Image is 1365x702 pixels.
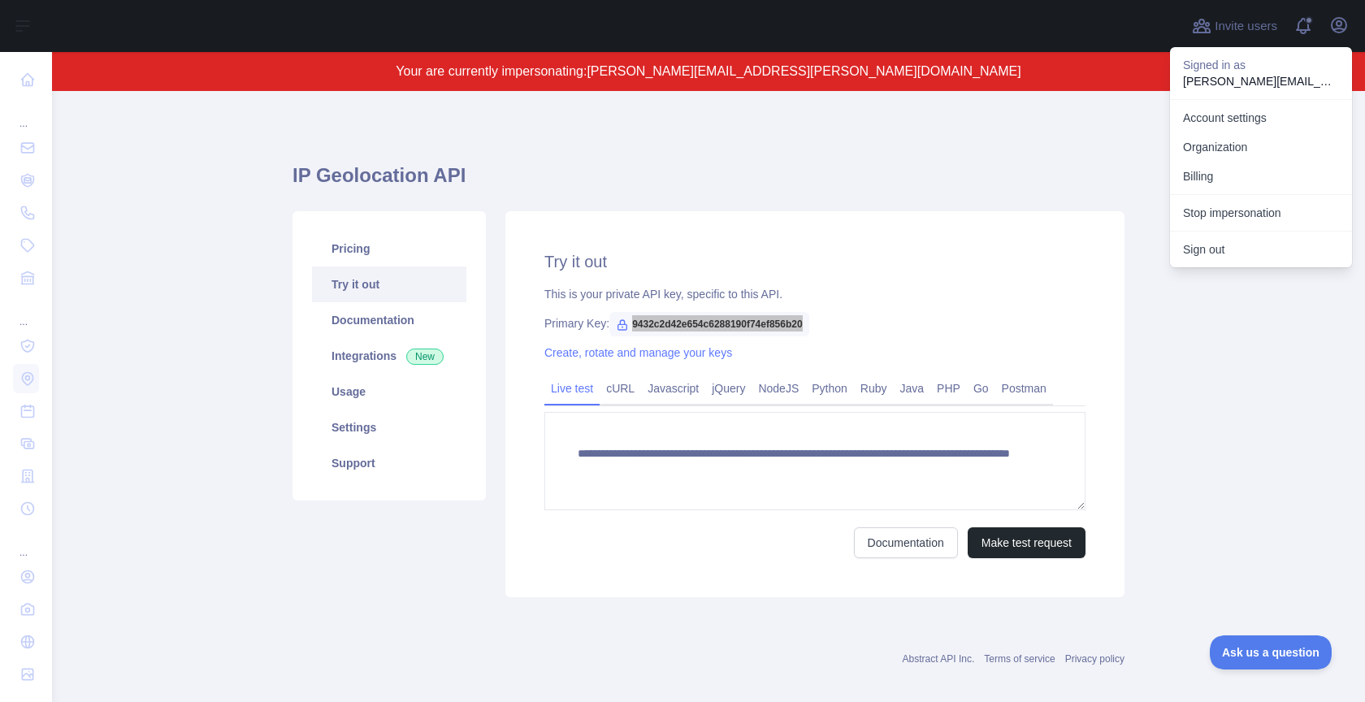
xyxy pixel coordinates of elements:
[587,64,1020,78] span: [PERSON_NAME][EMAIL_ADDRESS][PERSON_NAME][DOMAIN_NAME]
[903,653,975,665] a: Abstract API Inc.
[1189,13,1280,39] button: Invite users
[1170,162,1352,191] button: Billing
[406,349,444,365] span: New
[1170,198,1352,227] button: Stop impersonation
[609,312,809,336] span: 9432c2d42e654c6288190f74ef856b20
[854,375,894,401] a: Ruby
[752,375,805,401] a: NodeJS
[292,162,1124,201] h1: IP Geolocation API
[1065,653,1124,665] a: Privacy policy
[312,266,466,302] a: Try it out
[984,653,1055,665] a: Terms of service
[13,526,39,559] div: ...
[1170,132,1352,162] a: Organization
[641,375,705,401] a: Javascript
[705,375,752,401] a: jQuery
[13,296,39,328] div: ...
[894,375,931,401] a: Java
[854,527,958,558] a: Documentation
[1170,235,1352,264] button: Sign out
[312,231,466,266] a: Pricing
[312,374,466,409] a: Usage
[600,375,641,401] a: cURL
[312,302,466,338] a: Documentation
[13,97,39,130] div: ...
[1210,635,1332,669] iframe: Toggle Customer Support
[1170,103,1352,132] a: Account settings
[396,64,587,78] span: Your are currently impersonating:
[805,375,854,401] a: Python
[967,375,995,401] a: Go
[544,286,1085,302] div: This is your private API key, specific to this API.
[312,409,466,445] a: Settings
[312,445,466,481] a: Support
[544,315,1085,331] div: Primary Key:
[312,338,466,374] a: Integrations New
[1183,73,1339,89] p: [PERSON_NAME][EMAIL_ADDRESS][PERSON_NAME][DOMAIN_NAME]
[968,527,1085,558] button: Make test request
[995,375,1053,401] a: Postman
[544,375,600,401] a: Live test
[544,250,1085,273] h2: Try it out
[544,346,732,359] a: Create, rotate and manage your keys
[1215,17,1277,36] span: Invite users
[1183,57,1339,73] p: Signed in as
[930,375,967,401] a: PHP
